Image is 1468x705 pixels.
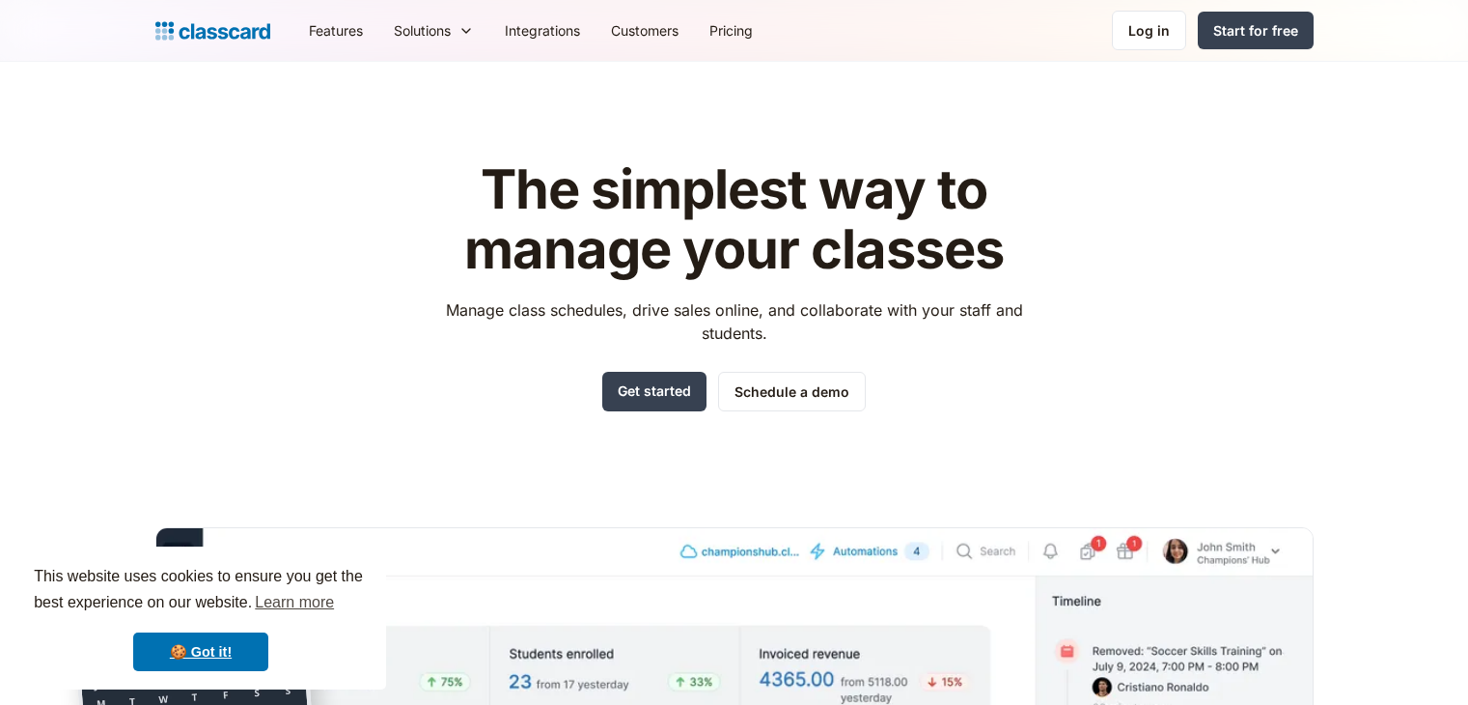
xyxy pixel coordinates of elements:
[489,9,596,52] a: Integrations
[1112,11,1186,50] a: Log in
[1128,20,1170,41] div: Log in
[252,588,337,617] a: learn more about cookies
[155,17,270,44] a: Logo
[694,9,768,52] a: Pricing
[1213,20,1298,41] div: Start for free
[34,565,368,617] span: This website uses cookies to ensure you get the best experience on our website.
[596,9,694,52] a: Customers
[293,9,378,52] a: Features
[1198,12,1314,49] a: Start for free
[378,9,489,52] div: Solutions
[394,20,451,41] div: Solutions
[133,633,268,671] a: dismiss cookie message
[602,372,706,411] a: Get started
[15,547,386,690] div: cookieconsent
[718,372,866,411] a: Schedule a demo
[428,160,1040,279] h1: The simplest way to manage your classes
[428,298,1040,345] p: Manage class schedules, drive sales online, and collaborate with your staff and students.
